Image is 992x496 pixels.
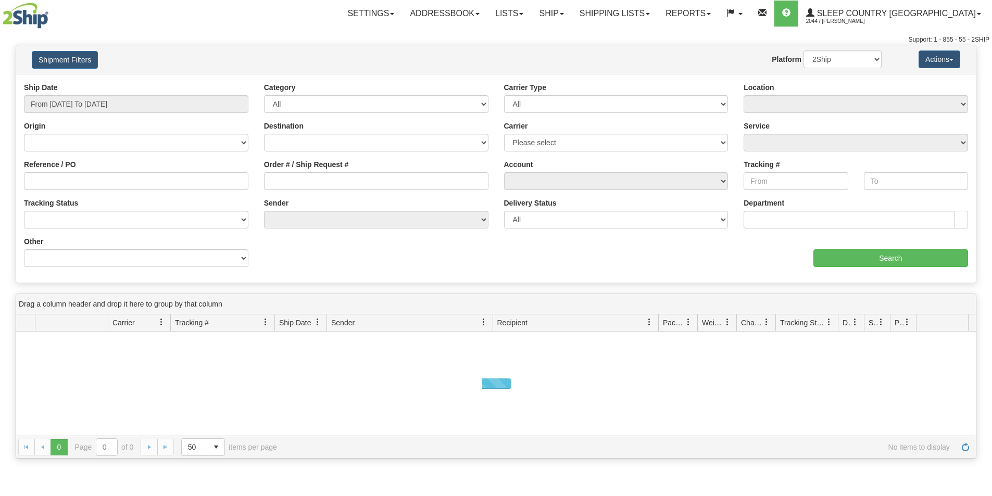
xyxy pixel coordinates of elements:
[919,50,960,68] button: Actions
[264,121,304,131] label: Destination
[402,1,487,27] a: Addressbook
[843,317,851,328] span: Delivery Status
[475,313,493,331] a: Sender filter column settings
[744,172,848,190] input: From
[780,317,825,328] span: Tracking Status
[51,439,67,455] span: Page 0
[504,198,557,208] label: Delivery Status
[895,317,903,328] span: Pickup Status
[188,442,202,452] span: 50
[663,317,685,328] span: Packages
[814,9,976,18] span: Sleep Country [GEOGRAPHIC_DATA]
[798,1,989,27] a: Sleep Country [GEOGRAPHIC_DATA] 2044 / [PERSON_NAME]
[24,121,45,131] label: Origin
[309,313,327,331] a: Ship Date filter column settings
[487,1,531,27] a: Lists
[3,3,48,29] img: logo2044.jpg
[24,198,78,208] label: Tracking Status
[208,439,224,455] span: select
[264,159,349,170] label: Order # / Ship Request #
[504,159,533,170] label: Account
[869,317,877,328] span: Shipment Issues
[257,313,274,331] a: Tracking # filter column settings
[264,198,288,208] label: Sender
[331,317,355,328] span: Sender
[181,438,225,456] span: Page sizes drop down
[292,443,950,451] span: No items to display
[846,313,864,331] a: Delivery Status filter column settings
[497,317,528,328] span: Recipient
[741,317,763,328] span: Charge
[3,35,989,44] div: Support: 1 - 855 - 55 - 2SHIP
[872,313,890,331] a: Shipment Issues filter column settings
[24,159,76,170] label: Reference / PO
[744,198,784,208] label: Department
[744,121,770,131] label: Service
[641,313,658,331] a: Recipient filter column settings
[279,317,311,328] span: Ship Date
[680,313,697,331] a: Packages filter column settings
[813,249,968,267] input: Search
[744,159,780,170] label: Tracking #
[864,172,968,190] input: To
[153,313,170,331] a: Carrier filter column settings
[820,313,838,331] a: Tracking Status filter column settings
[112,317,135,328] span: Carrier
[572,1,658,27] a: Shipping lists
[181,438,277,456] span: items per page
[504,121,528,131] label: Carrier
[758,313,775,331] a: Charge filter column settings
[702,317,724,328] span: Weight
[898,313,916,331] a: Pickup Status filter column settings
[24,82,58,93] label: Ship Date
[772,54,801,65] label: Platform
[264,82,296,93] label: Category
[75,438,134,456] span: Page of 0
[719,313,736,331] a: Weight filter column settings
[658,1,719,27] a: Reports
[175,317,209,328] span: Tracking #
[32,51,98,69] button: Shipment Filters
[504,82,546,93] label: Carrier Type
[24,236,43,247] label: Other
[531,1,571,27] a: Ship
[744,82,774,93] label: Location
[957,439,974,455] a: Refresh
[968,195,991,301] iframe: chat widget
[806,16,884,27] span: 2044 / [PERSON_NAME]
[340,1,402,27] a: Settings
[16,294,976,314] div: grid grouping header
